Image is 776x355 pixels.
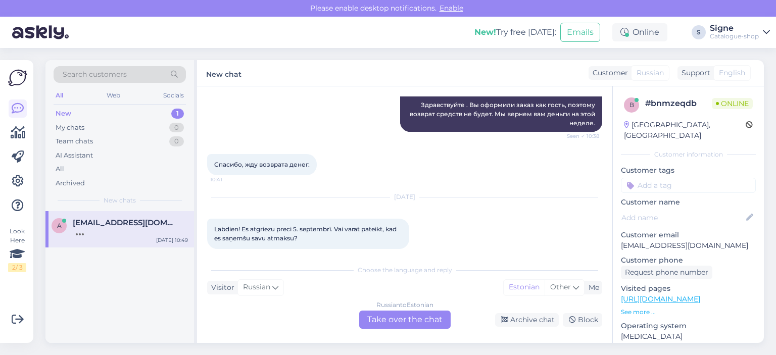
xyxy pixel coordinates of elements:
span: Online [712,98,753,109]
span: Search customers [63,69,127,80]
div: Block [563,313,602,327]
div: S [692,25,706,39]
div: All [56,164,64,174]
p: [MEDICAL_DATA] [621,331,756,342]
p: [EMAIL_ADDRESS][DOMAIN_NAME] [621,240,756,251]
p: Customer email [621,230,756,240]
div: 2 / 3 [8,263,26,272]
div: Estonian [504,280,545,295]
div: Customer information [621,150,756,159]
div: Look Here [8,227,26,272]
div: Здравствуйте . Вы оформили заказ как гость, поэтому возврат средств не будет. Мы вернем вам деньг... [400,96,602,132]
span: b [629,101,634,109]
span: Labdien! Es atgriezu preci 5. septembrī. Vai varat pateikt, kad es saņemšu savu atmaksu? [214,225,398,242]
div: Request phone number [621,266,712,279]
div: My chats [56,123,84,133]
input: Add name [621,212,744,223]
div: 1 [171,109,184,119]
div: [GEOGRAPHIC_DATA], [GEOGRAPHIC_DATA] [624,120,746,141]
div: # bnmzeqdb [645,97,712,110]
div: Visitor [207,282,234,293]
div: Socials [161,89,186,102]
div: Me [585,282,599,293]
p: See more ... [621,308,756,317]
span: Enable [437,4,466,13]
span: Other [550,282,571,291]
div: [DATE] 10:49 [156,236,188,244]
a: SigneCatalogue-shop [710,24,770,40]
div: Archived [56,178,85,188]
div: Web [105,89,122,102]
img: Askly Logo [8,68,27,87]
div: Team chats [56,136,93,146]
span: English [719,68,745,78]
div: Customer [589,68,628,78]
div: [DATE] [207,192,602,201]
span: Спасибо, жду возврата денег. [214,161,310,168]
p: Customer tags [621,165,756,176]
span: 10:41 [210,176,248,183]
p: Visited pages [621,283,756,294]
span: New chats [104,196,136,205]
div: Take over the chat [359,311,451,329]
span: a [57,222,62,229]
p: Customer phone [621,255,756,266]
div: Support [677,68,710,78]
div: All [54,89,65,102]
div: Online [612,23,667,41]
p: Operating system [621,321,756,331]
span: Russian [243,282,270,293]
div: Signe [710,24,759,32]
span: 10:49 [210,249,248,257]
span: alvina88@inbox.lv [73,218,178,227]
a: [URL][DOMAIN_NAME] [621,294,700,303]
p: Customer name [621,197,756,208]
div: AI Assistant [56,150,93,161]
span: Russian [637,68,664,78]
button: Emails [560,23,600,42]
div: New [56,109,71,119]
b: New! [474,27,496,37]
div: Russian to Estonian [376,300,433,310]
div: Choose the language and reply [207,266,602,275]
div: Try free [DATE]: [474,26,556,38]
div: Archive chat [495,313,559,327]
span: Seen ✓ 10:38 [561,132,599,140]
div: Catalogue-shop [710,32,759,40]
input: Add a tag [621,178,756,193]
label: New chat [206,66,241,80]
div: 0 [169,136,184,146]
div: 0 [169,123,184,133]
